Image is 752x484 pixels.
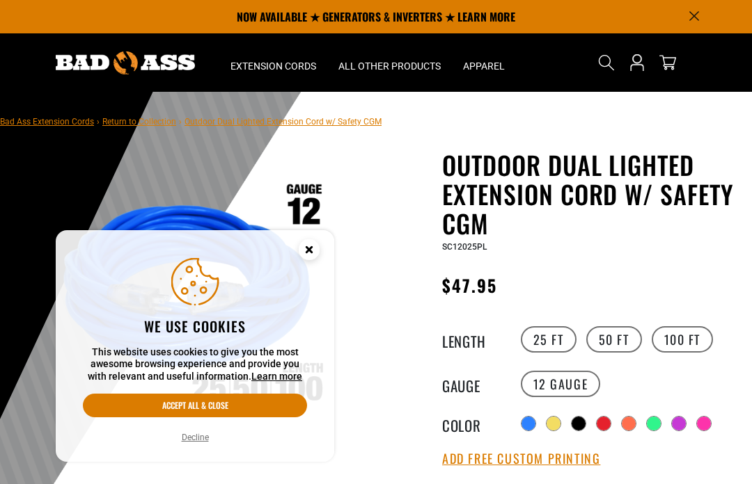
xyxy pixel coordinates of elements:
button: Add Free Custom Printing [442,451,600,467]
legend: Color [442,414,512,433]
span: All Other Products [338,60,441,72]
legend: Length [442,330,512,348]
h1: Outdoor Dual Lighted Extension Cord w/ Safety CGM [442,150,742,238]
img: Bad Ass Extension Cords [56,51,195,74]
h2: We use cookies [83,317,307,335]
span: SC12025PL [442,242,487,252]
a: Learn more [251,371,302,382]
label: 100 FT [652,326,714,353]
button: Decline [178,430,213,444]
label: 50 FT [586,326,642,353]
label: 25 FT [521,326,577,353]
p: This website uses cookies to give you the most awesome browsing experience and provide you with r... [83,346,307,383]
button: Accept all & close [83,394,307,417]
summary: Extension Cords [219,33,327,92]
summary: All Other Products [327,33,452,92]
span: Extension Cords [230,60,316,72]
summary: Apparel [452,33,516,92]
span: › [97,117,100,127]
span: $47.95 [442,273,497,298]
span: › [179,117,182,127]
label: 12 Gauge [521,371,601,397]
span: Outdoor Dual Lighted Extension Cord w/ Safety CGM [185,117,382,127]
summary: Search [595,51,618,74]
a: Return to Collection [102,117,176,127]
aside: Cookie Consent [56,230,334,462]
legend: Gauge [442,375,512,393]
span: Apparel [463,60,505,72]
